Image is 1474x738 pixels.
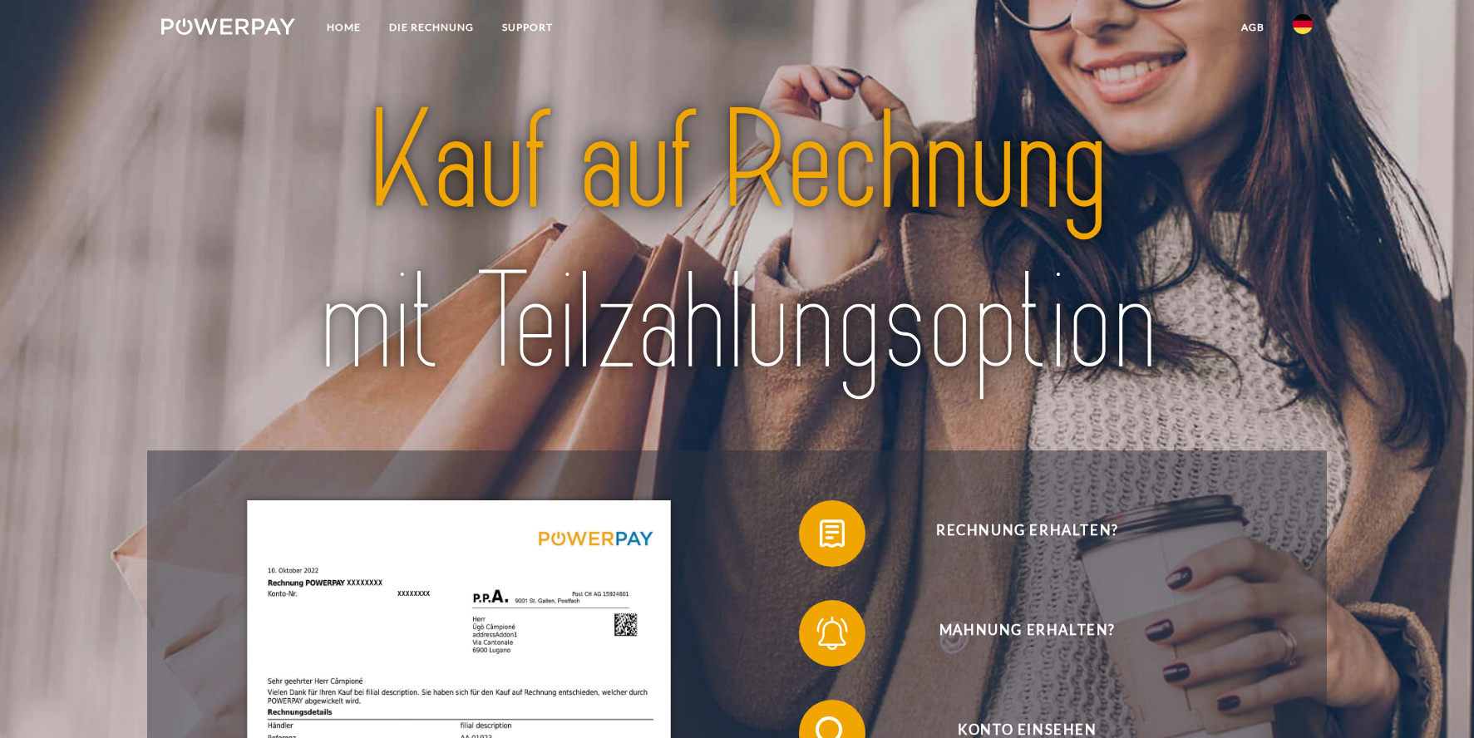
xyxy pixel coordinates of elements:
[811,613,853,654] img: qb_bell.svg
[811,513,853,554] img: qb_bill.svg
[1293,14,1313,34] img: de
[219,74,1256,412] img: title-powerpay_de.svg
[1227,12,1279,42] a: agb
[313,12,375,42] a: Home
[488,12,567,42] a: SUPPORT
[824,500,1231,567] span: Rechnung erhalten?
[799,500,1231,567] button: Rechnung erhalten?
[375,12,488,42] a: DIE RECHNUNG
[161,18,295,35] img: logo-powerpay-white.svg
[799,600,1231,667] button: Mahnung erhalten?
[824,600,1231,667] span: Mahnung erhalten?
